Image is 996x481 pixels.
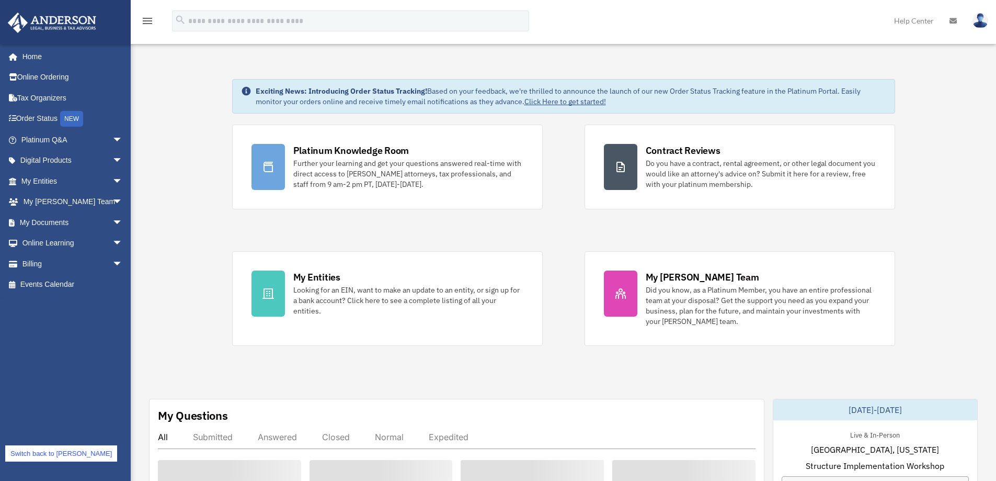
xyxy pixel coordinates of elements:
[7,108,139,130] a: Order StatusNEW
[141,15,154,27] i: menu
[7,171,139,192] a: My Entitiesarrow_drop_down
[7,87,139,108] a: Tax Organizers
[429,432,468,442] div: Expedited
[842,429,908,440] div: Live & In-Person
[112,212,133,233] span: arrow_drop_down
[7,46,133,67] a: Home
[112,233,133,254] span: arrow_drop_down
[5,445,117,462] a: Switch back to [PERSON_NAME]
[7,67,139,88] a: Online Ordering
[7,253,139,274] a: Billingarrow_drop_down
[293,144,409,157] div: Platinum Knowledge Room
[7,274,139,295] a: Events Calendar
[112,192,133,213] span: arrow_drop_down
[256,86,427,96] strong: Exciting News: Introducing Order Status Tracking!
[5,13,99,33] img: Anderson Advisors Platinum Portal
[972,13,988,28] img: User Pic
[232,251,543,346] a: My Entities Looking for an EIN, want to make an update to an entity, or sign up for a bank accoun...
[7,212,139,233] a: My Documentsarrow_drop_down
[7,129,139,150] a: Platinum Q&Aarrow_drop_down
[293,271,340,284] div: My Entities
[646,158,876,189] div: Do you have a contract, rental agreement, or other legal document you would like an attorney's ad...
[773,399,977,420] div: [DATE]-[DATE]
[175,14,186,26] i: search
[646,144,720,157] div: Contract Reviews
[806,460,944,472] span: Structure Implementation Workshop
[232,125,543,209] a: Platinum Knowledge Room Further your learning and get your questions answered real-time with dire...
[646,271,759,284] div: My [PERSON_NAME] Team
[293,285,523,316] div: Looking for an EIN, want to make an update to an entity, or sign up for a bank account? Click her...
[112,129,133,151] span: arrow_drop_down
[112,150,133,172] span: arrow_drop_down
[60,111,83,127] div: NEW
[7,150,139,171] a: Digital Productsarrow_drop_down
[193,432,233,442] div: Submitted
[258,432,297,442] div: Answered
[141,18,154,27] a: menu
[646,285,876,327] div: Did you know, as a Platinum Member, you have an entire professional team at your disposal? Get th...
[293,158,523,189] div: Further your learning and get your questions answered real-time with direct access to [PERSON_NAM...
[158,408,228,423] div: My Questions
[811,443,939,456] span: [GEOGRAPHIC_DATA], [US_STATE]
[585,251,895,346] a: My [PERSON_NAME] Team Did you know, as a Platinum Member, you have an entire professional team at...
[112,171,133,192] span: arrow_drop_down
[524,97,606,106] a: Click Here to get started!
[158,432,168,442] div: All
[375,432,404,442] div: Normal
[256,86,886,107] div: Based on your feedback, we're thrilled to announce the launch of our new Order Status Tracking fe...
[7,233,139,254] a: Online Learningarrow_drop_down
[112,253,133,275] span: arrow_drop_down
[585,125,895,209] a: Contract Reviews Do you have a contract, rental agreement, or other legal document you would like...
[7,192,139,212] a: My [PERSON_NAME] Teamarrow_drop_down
[322,432,350,442] div: Closed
